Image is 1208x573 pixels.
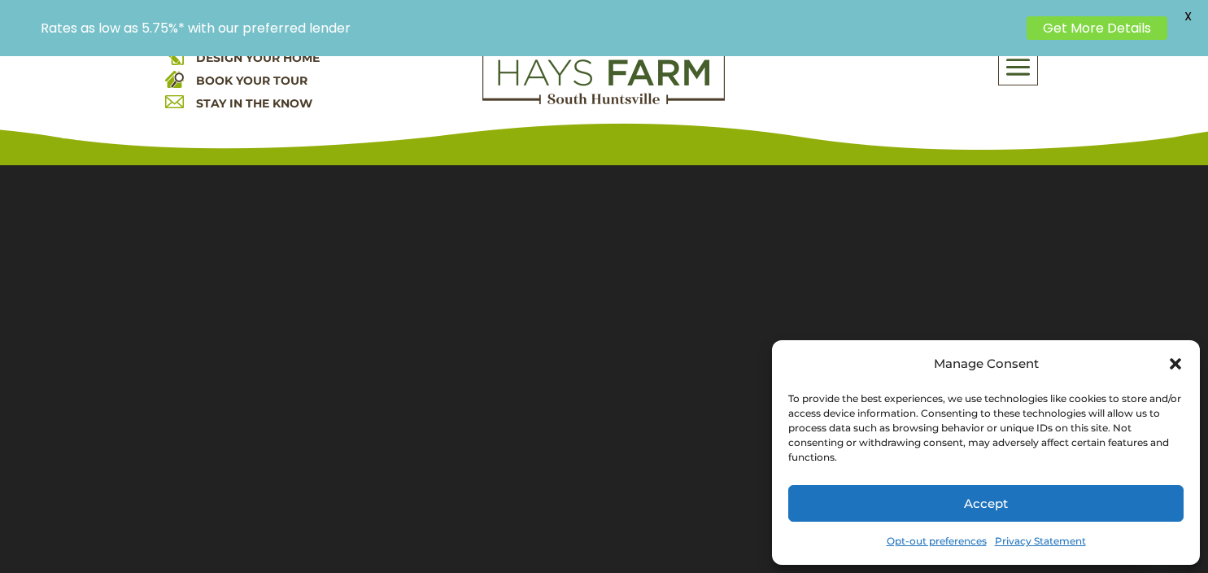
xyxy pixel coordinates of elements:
[41,20,1018,36] p: Rates as low as 5.75%* with our preferred lender
[887,530,987,553] a: Opt-out preferences
[165,69,184,88] img: book your home tour
[1027,16,1167,40] a: Get More Details
[1175,4,1200,28] span: X
[995,530,1086,553] a: Privacy Statement
[482,46,725,105] img: Logo
[1167,356,1184,372] div: Close dialog
[196,73,307,88] a: BOOK YOUR TOUR
[934,352,1039,375] div: Manage Consent
[788,391,1182,465] div: To provide the best experiences, we use technologies like cookies to store and/or access device i...
[788,485,1184,522] button: Accept
[196,50,320,65] a: DESIGN YOUR HOME
[196,96,312,111] a: STAY IN THE KNOW
[482,94,725,108] a: hays farm homes huntsville development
